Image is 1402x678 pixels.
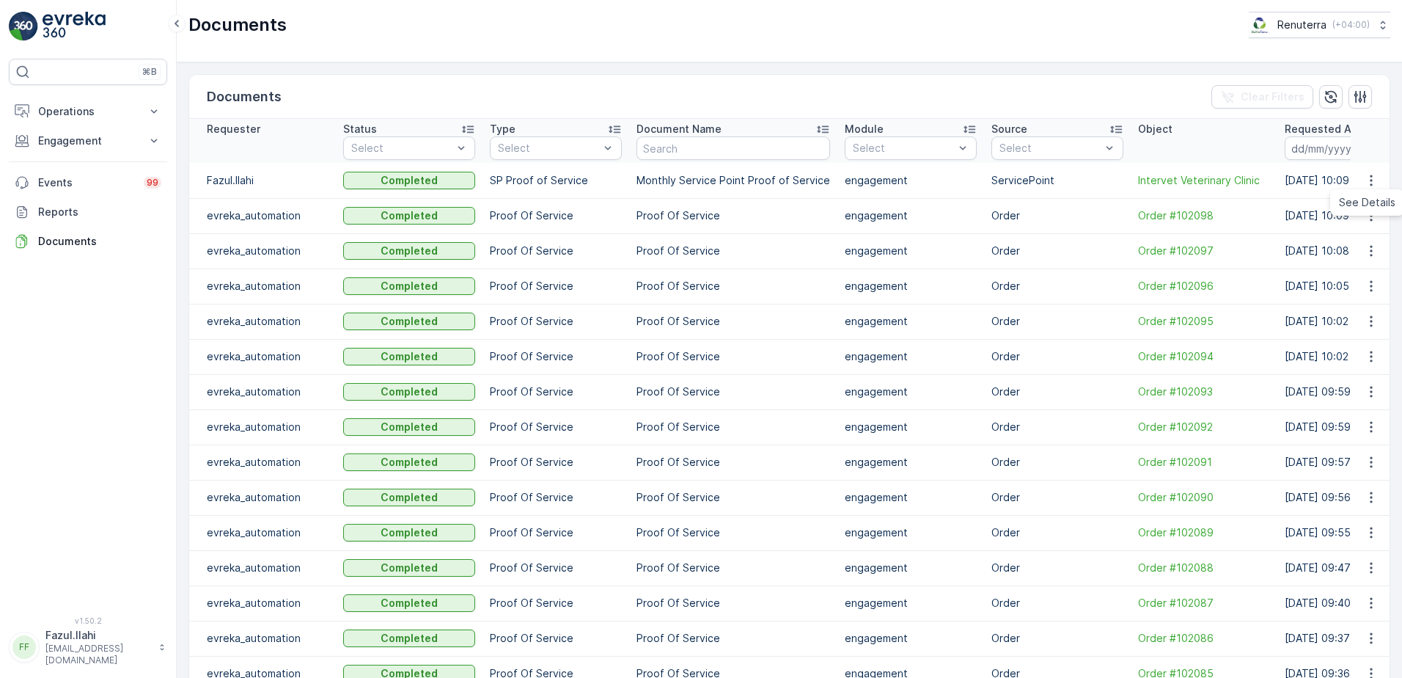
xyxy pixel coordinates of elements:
[490,314,622,329] p: Proof Of Service
[845,384,977,399] p: engagement
[636,136,830,160] input: Search
[1138,279,1270,294] a: Order #102096
[343,383,475,401] button: Completed
[381,490,438,505] p: Completed
[207,173,329,188] p: Fazul.Ilahi
[845,314,977,329] p: engagement
[1211,85,1313,109] button: Clear Filters
[343,453,475,471] button: Completed
[381,279,438,294] p: Completed
[490,631,622,646] p: Proof Of Service
[490,244,622,258] p: Proof Of Service
[381,561,438,575] p: Completed
[636,561,830,575] p: Proof Of Service
[1138,490,1270,505] span: Order #102090
[636,173,830,188] p: Monthly Service Point Proof of Service
[343,242,475,260] button: Completed
[381,208,438,223] p: Completed
[38,205,161,219] p: Reports
[1138,314,1270,329] span: Order #102095
[1249,12,1390,38] button: Renuterra(+04:00)
[490,420,622,434] p: Proof Of Service
[490,490,622,505] p: Proof Of Service
[207,122,260,136] p: Requester
[1285,122,1356,136] p: Requested At
[991,420,1123,434] p: Order
[490,384,622,399] p: Proof Of Service
[9,12,38,41] img: logo
[142,66,157,78] p: ⌘B
[12,635,36,659] div: FF
[343,418,475,436] button: Completed
[45,643,151,666] p: [EMAIL_ADDRESS][DOMAIN_NAME]
[490,122,515,136] p: Type
[845,596,977,610] p: engagement
[343,559,475,577] button: Completed
[38,134,138,148] p: Engagement
[1138,455,1270,470] a: Order #102091
[991,596,1123,610] p: Order
[490,525,622,540] p: Proof Of Service
[1138,561,1270,575] span: Order #102088
[845,122,884,136] p: Module
[845,173,977,188] p: engagement
[991,631,1123,646] p: Order
[853,141,954,156] p: Select
[9,168,167,197] a: Events99
[343,277,475,295] button: Completed
[9,126,167,156] button: Engagement
[381,455,438,470] p: Completed
[636,490,830,505] p: Proof Of Service
[207,349,329,364] p: evreka_automation
[636,525,830,540] p: Proof Of Service
[845,208,977,223] p: engagement
[207,525,329,540] p: evreka_automation
[343,122,377,136] p: Status
[9,197,167,227] a: Reports
[1285,136,1385,160] input: dd/mm/yyyy
[1277,18,1326,32] p: Renuterra
[343,313,475,330] button: Completed
[351,141,452,156] p: Select
[1138,349,1270,364] a: Order #102094
[636,208,830,223] p: Proof Of Service
[1138,525,1270,540] span: Order #102089
[1138,596,1270,610] span: Order #102087
[991,173,1123,188] p: ServicePoint
[38,175,135,190] p: Events
[343,207,475,225] button: Completed
[381,244,438,258] p: Completed
[343,594,475,612] button: Completed
[845,455,977,470] p: engagement
[381,631,438,646] p: Completed
[490,173,622,188] p: SP Proof of Service
[636,596,830,610] p: Proof Of Service
[1138,173,1270,188] a: Intervet Veterinary Clinic
[207,384,329,399] p: evreka_automation
[381,420,438,434] p: Completed
[1138,208,1270,223] span: Order #102098
[207,561,329,575] p: evreka_automation
[381,384,438,399] p: Completed
[991,122,1027,136] p: Source
[636,314,830,329] p: Proof Of Service
[1339,195,1395,210] span: See Details
[1138,631,1270,646] a: Order #102086
[991,279,1123,294] p: Order
[490,596,622,610] p: Proof Of Service
[343,489,475,506] button: Completed
[636,631,830,646] p: Proof Of Service
[1138,122,1172,136] p: Object
[498,141,599,156] p: Select
[636,244,830,258] p: Proof Of Service
[43,12,106,41] img: logo_light-DOdMpM7g.png
[207,631,329,646] p: evreka_automation
[490,561,622,575] p: Proof Of Service
[1138,384,1270,399] a: Order #102093
[490,208,622,223] p: Proof Of Service
[490,455,622,470] p: Proof Of Service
